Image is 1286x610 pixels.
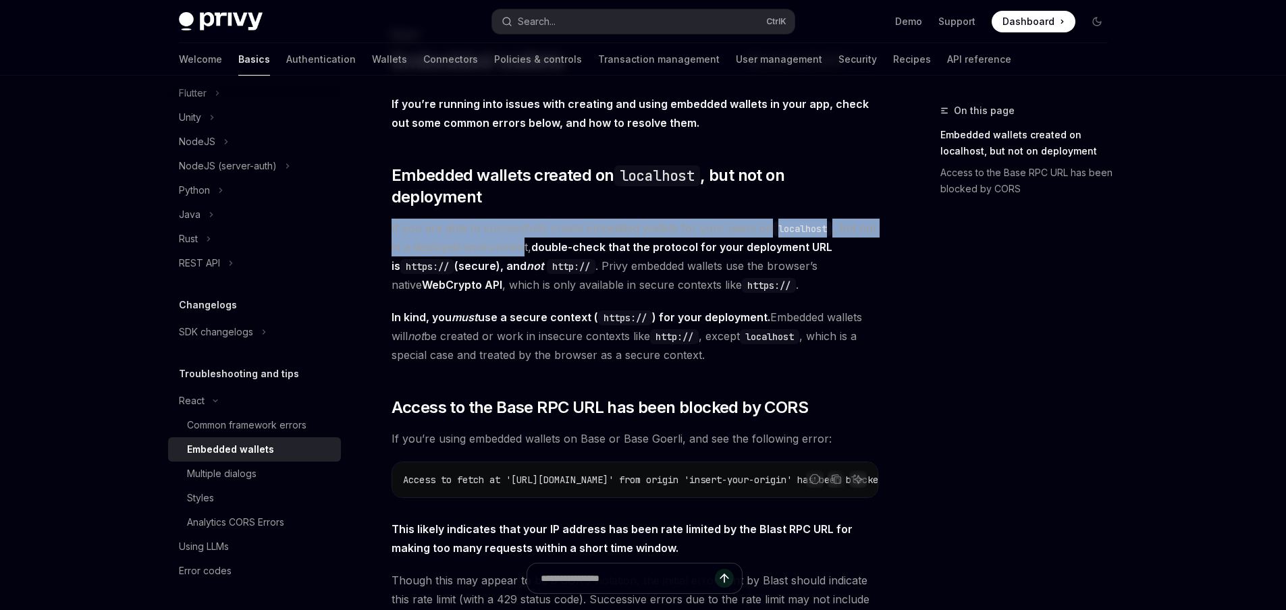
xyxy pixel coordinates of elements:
code: http:// [650,329,699,344]
div: NodeJS (server-auth) [179,158,277,174]
a: Multiple dialogs [168,462,341,486]
div: Error codes [179,563,232,579]
div: Python [179,182,210,198]
span: Ctrl K [766,16,786,27]
button: Toggle dark mode [1086,11,1108,32]
button: Toggle NodeJS section [168,130,341,154]
span: Embedded wallets will be created or work in insecure contexts like , except , which is a special ... [392,308,878,364]
code: https:// [598,310,652,325]
a: Welcome [179,43,222,76]
span: If you’re using embedded wallets on Base or Base Goerli, and see the following error: [392,429,878,448]
span: If you are able to successfully create embedded wallets for your users on , but not in a deployed... [392,219,878,294]
span: On this page [954,103,1015,119]
a: Dashboard [992,11,1075,32]
a: Access to the Base RPC URL has been blocked by CORS [940,162,1119,200]
a: API reference [947,43,1011,76]
span: Embedded wallets created on , but not on deployment [392,165,878,208]
div: Unity [179,109,201,126]
button: Toggle NodeJS (server-auth) section [168,154,341,178]
a: Embedded wallets created on localhost, but not on deployment [940,124,1119,162]
span: Dashboard [1002,15,1054,28]
a: Connectors [423,43,478,76]
button: Toggle Rust section [168,227,341,251]
a: Policies & controls [494,43,582,76]
a: Security [838,43,877,76]
a: Embedded wallets [168,437,341,462]
strong: In kind, you use a secure context ( ) for your deployment. [392,310,770,324]
button: Toggle Java section [168,202,341,227]
button: Copy the contents from the code block [828,470,845,488]
div: Java [179,206,200,223]
button: Send message [715,569,734,588]
button: Ask AI [849,470,867,488]
button: Toggle Unity section [168,105,341,130]
strong: This likely indicates that your IP address has been rate limited by the Blast RPC URL for making ... [392,522,853,555]
button: Toggle SDK changelogs section [168,320,341,344]
code: https:// [400,259,454,274]
button: Toggle REST API section [168,251,341,275]
div: Search... [518,13,556,30]
h5: Troubleshooting and tips [179,366,299,382]
a: Transaction management [598,43,720,76]
div: Embedded wallets [187,441,274,457]
a: Error codes [168,559,341,583]
a: User management [736,43,822,76]
a: Analytics CORS Errors [168,510,341,534]
div: Rust [179,231,198,247]
button: Open search [492,9,795,34]
div: Styles [187,490,214,506]
div: Analytics CORS Errors [187,514,284,530]
a: Support [938,15,975,28]
img: dark logo [179,12,263,31]
code: http:// [547,259,595,274]
div: React [179,393,205,409]
code: https:// [742,278,796,293]
div: SDK changelogs [179,324,253,340]
strong: double-check that the protocol for your deployment URL is (secure), and [392,240,832,273]
code: localhost [773,221,832,236]
em: not [527,259,544,273]
a: WebCrypto API [422,278,502,292]
input: Ask a question... [541,563,715,593]
a: Demo [895,15,922,28]
div: NodeJS [179,134,215,150]
button: Toggle React section [168,389,341,413]
a: Using LLMs [168,534,341,559]
div: Using LLMs [179,538,229,555]
a: Authentication [286,43,356,76]
code: localhost [740,329,799,344]
button: Toggle Python section [168,178,341,202]
span: Access to the Base RPC URL has been blocked by CORS [392,397,808,418]
span: Access to fetch at '[URL][DOMAIN_NAME]' from origin 'insert-your-origin' has been blocked by CORS... [403,474,981,486]
h5: Changelogs [179,297,237,313]
button: Report incorrect code [806,470,824,488]
code: localhost [614,165,701,186]
a: Recipes [893,43,931,76]
a: Wallets [372,43,407,76]
a: Common framework errors [168,413,341,437]
div: Multiple dialogs [187,466,257,482]
em: not [408,329,424,343]
div: Common framework errors [187,417,306,433]
strong: If you’re running into issues with creating and using embedded wallets in your app, check out som... [392,97,869,130]
em: must [452,310,478,324]
a: Styles [168,486,341,510]
a: Basics [238,43,270,76]
div: REST API [179,255,220,271]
